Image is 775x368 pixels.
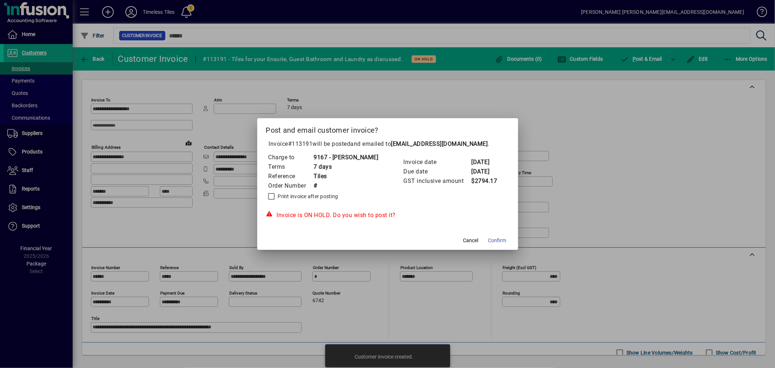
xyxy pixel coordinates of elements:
[268,181,314,191] td: Order Number
[351,140,488,147] span: and emailed to
[257,118,518,139] h2: Post and email customer invoice?
[268,153,314,162] td: Charge to
[459,234,483,247] button: Cancel
[266,140,509,148] p: Invoice will be posted .
[471,157,500,167] td: [DATE]
[314,181,379,191] td: #
[268,172,314,181] td: Reference
[314,162,379,172] td: 7 days
[288,140,313,147] span: #113191
[403,176,471,186] td: GST inclusive amount
[277,193,338,200] label: Print invoice after posting
[485,234,509,247] button: Confirm
[403,157,471,167] td: Invoice date
[403,167,471,176] td: Due date
[266,211,509,220] div: Invoice is ON HOLD. Do you wish to post it?
[391,140,488,147] b: [EMAIL_ADDRESS][DOMAIN_NAME]
[488,237,506,244] span: Confirm
[314,153,379,162] td: 9167 - [PERSON_NAME]
[314,172,379,181] td: Tiles
[268,162,314,172] td: Terms
[471,167,500,176] td: [DATE]
[471,176,500,186] td: $2794.17
[463,237,479,244] span: Cancel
